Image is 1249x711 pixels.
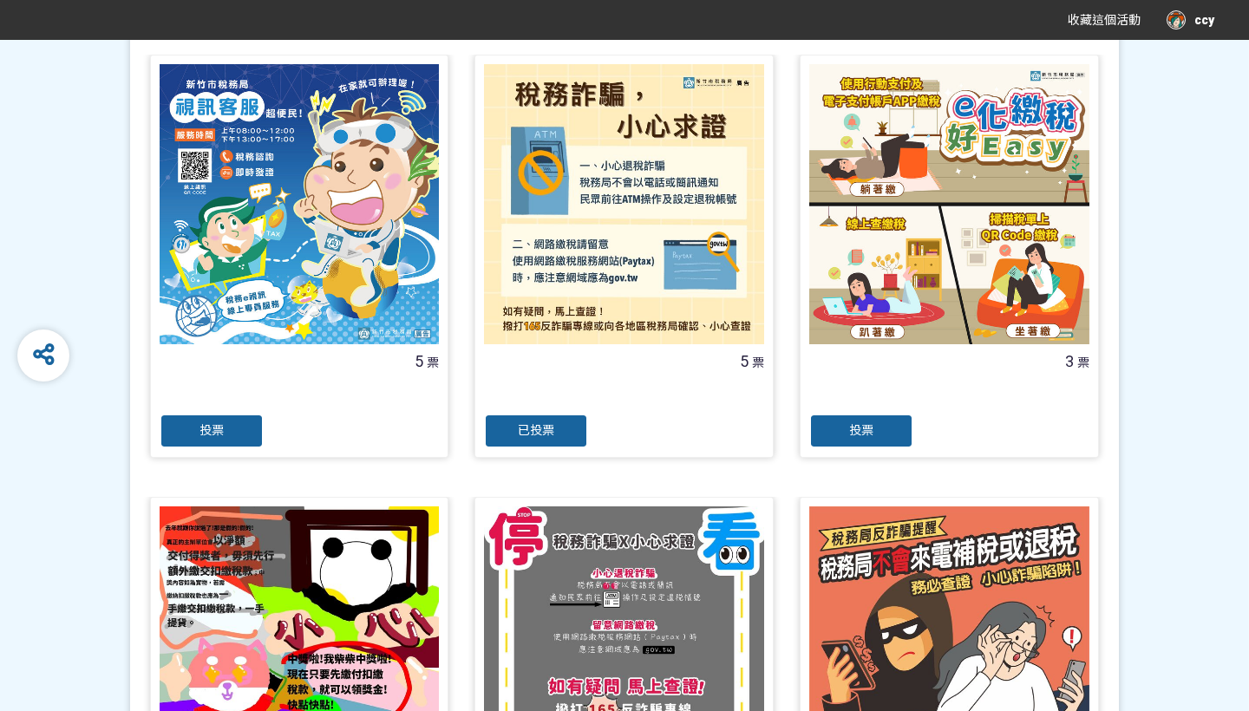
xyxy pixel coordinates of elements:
span: 投票 [849,423,873,437]
span: 票 [752,355,764,369]
a: 5票投票 [150,55,449,458]
span: 5 [415,352,423,370]
a: 5票已投票 [474,55,774,458]
span: 收藏這個活動 [1068,13,1141,27]
span: 票 [1077,355,1089,369]
span: 5 [740,352,749,370]
span: 已投票 [518,423,554,437]
span: 票 [427,355,439,369]
span: 3 [1065,352,1074,370]
span: 投票 [199,423,224,437]
a: 3票投票 [800,55,1099,458]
